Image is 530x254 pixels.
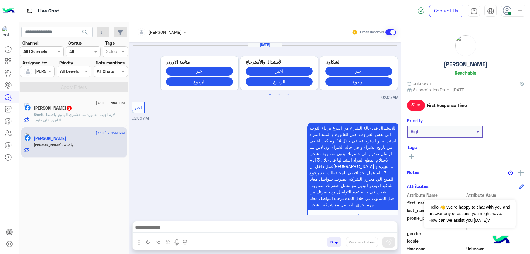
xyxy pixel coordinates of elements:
h5: [PERSON_NAME] [444,61,487,68]
span: Attribute Name [407,192,465,198]
span: gender [407,230,465,237]
h6: Notes [407,169,419,175]
p: 15/8/2025, 2:05 AM [307,123,398,210]
button: اختر [325,67,392,75]
img: make a call [183,240,187,245]
span: 2 [67,106,72,111]
p: الشكاوى [325,59,392,65]
p: Live Chat [38,7,59,15]
button: اختر [166,67,233,75]
label: Note mentions [96,60,125,66]
img: select flow [145,240,150,245]
img: Logo [2,5,15,17]
button: Drop [327,237,341,247]
small: Human Handover [359,30,384,35]
img: picture [24,133,29,138]
span: 02:05 AM [381,95,398,101]
img: send voice note [173,239,180,246]
span: first_name [407,200,465,206]
a: Contact Us [429,5,463,17]
img: hulul-logo.png [491,230,512,251]
span: search [81,29,89,36]
img: profile [516,7,524,15]
h6: [DATE] [248,43,282,47]
img: Trigger scenario [156,240,160,245]
a: tab [468,5,480,17]
span: timezone [407,245,465,252]
button: اختر [246,67,313,75]
h6: Priority [407,118,423,123]
button: 1 of 2 [267,92,273,98]
h5: Sherif Ashraf [34,106,72,111]
img: notes [508,170,513,175]
img: Facebook [25,105,31,111]
img: tab [487,8,494,15]
label: Channel: [22,40,39,46]
label: Priority [59,60,73,66]
span: First Response Time [427,102,467,109]
button: الرجوع [246,77,313,86]
img: picture [455,35,476,56]
img: picture [24,103,29,108]
span: locale [407,238,465,244]
h6: Reachable [455,70,476,75]
button: الرجوع [166,77,233,86]
span: يافندم [62,142,73,147]
button: Send and close [346,237,378,247]
button: الرجوع [325,77,392,86]
span: اختر [134,105,142,110]
span: null [466,238,524,244]
button: select flow [143,237,153,247]
button: 3 of 2 [285,92,291,98]
span: الرجوع [347,213,359,218]
span: Subscription Date : [DATE] [413,86,466,93]
h5: Abdelrahman Samir [34,136,66,141]
span: 51 m [407,100,425,111]
p: متابعة الاوردر [166,59,233,65]
img: defaultAdmin.png [24,67,32,76]
button: create order [163,237,173,247]
img: send message [386,239,392,245]
button: Apply Filters [20,82,128,92]
h6: Tags [407,144,524,150]
p: الأستبدال والأسترجاع [246,59,313,65]
img: create order [166,240,170,245]
span: Unknown [466,245,524,252]
span: profile_pic [407,215,465,229]
button: 2 of 2 [276,92,282,98]
div: Select [105,48,119,56]
span: Hello!👋 We're happy to chat with you and answer any questions you might have. How can we assist y... [424,200,515,228]
span: [DATE] - 4:02 PM [96,100,125,106]
img: Facebook [25,135,31,141]
span: Sherif [34,112,43,117]
span: [PERSON_NAME] [34,142,62,147]
button: Trigger scenario [153,237,163,247]
label: Tags [105,40,115,46]
span: last_name [407,207,465,214]
img: spinner [417,7,425,14]
span: [DATE] - 4:44 PM [96,130,125,136]
label: Status [68,40,82,46]
span: null [466,230,524,237]
img: tab [26,7,33,15]
span: لازم اجيب الفاتورة منا هشتري الهدوم واختفظ بالفاتورة علي طوب [34,112,115,122]
img: send attachment [135,239,143,246]
label: Assigned to: [22,60,47,66]
span: Unknown [407,80,431,86]
img: add [518,170,524,176]
img: tab [470,8,477,15]
button: search [78,27,93,40]
h6: Attributes [407,183,429,189]
span: 02:05 AM [132,116,149,120]
img: 713415422032625 [2,26,13,37]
